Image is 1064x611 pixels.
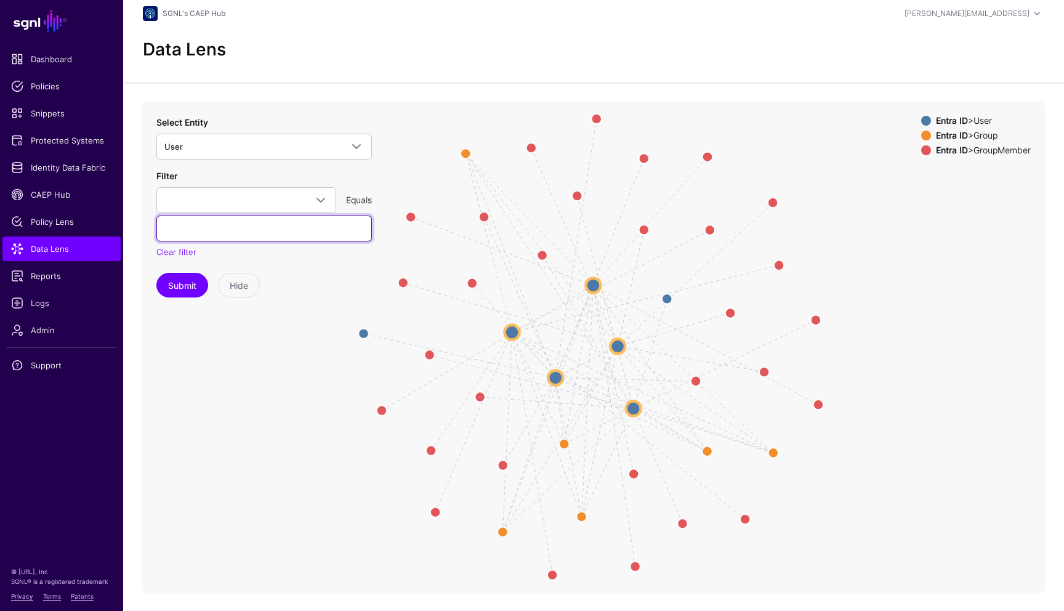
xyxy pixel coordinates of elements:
a: Terms [43,593,61,600]
span: CAEP Hub [11,188,112,201]
p: © [URL], Inc [11,567,112,577]
a: Snippets [2,101,121,126]
label: Filter [156,169,177,182]
img: svg+xml;base64,PHN2ZyB3aWR0aD0iNjQiIGhlaWdodD0iNjQiIHZpZXdCb3g9IjAgMCA2NCA2NCIgZmlsbD0ibm9uZSIgeG... [143,6,158,21]
strong: Entra ID [936,145,968,155]
a: Clear filter [156,247,196,257]
div: > Group [933,131,1033,140]
strong: Entra ID [936,115,968,126]
span: Dashboard [11,53,112,65]
a: Policy Lens [2,209,121,234]
button: Submit [156,273,208,297]
span: Logs [11,297,112,309]
p: SGNL® is a registered trademark [11,577,112,586]
a: SGNL [7,7,116,34]
span: Reports [11,270,112,282]
span: User [164,142,183,152]
strong: Entra ID [936,130,968,140]
a: Data Lens [2,237,121,261]
span: Policy Lens [11,216,112,228]
span: Admin [11,324,112,336]
a: Policies [2,74,121,99]
a: Privacy [11,593,33,600]
a: Protected Systems [2,128,121,153]
a: Logs [2,291,121,315]
a: CAEP Hub [2,182,121,207]
a: Identity Data Fabric [2,155,121,180]
button: Hide [218,273,260,297]
span: Identity Data Fabric [11,161,112,174]
span: Snippets [11,107,112,119]
span: Protected Systems [11,134,112,147]
div: Equals [341,193,377,206]
span: Support [11,359,112,371]
div: > GroupMember [933,145,1033,155]
a: Admin [2,318,121,342]
a: Patents [71,593,94,600]
div: [PERSON_NAME][EMAIL_ADDRESS] [905,8,1030,19]
div: > User [933,116,1033,126]
a: Reports [2,264,121,288]
span: Policies [11,80,112,92]
a: Dashboard [2,47,121,71]
h2: Data Lens [143,39,226,60]
a: SGNL's CAEP Hub [163,9,225,18]
label: Select Entity [156,116,208,129]
span: Data Lens [11,243,112,255]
